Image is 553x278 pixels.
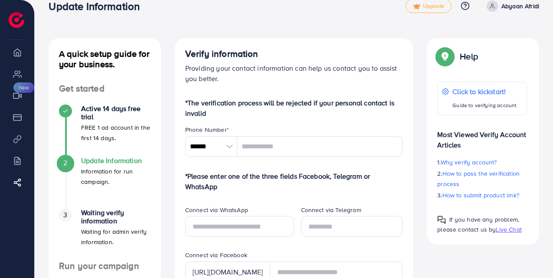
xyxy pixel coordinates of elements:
[437,169,520,188] span: How to pass the verification process
[460,51,478,62] p: Help
[483,0,539,12] a: Abyaan Afridi
[437,190,527,200] p: 3.
[441,158,497,167] span: Why verify account?
[301,206,361,214] label: Connect via Telegram
[49,157,161,209] li: Update Information
[437,157,527,167] p: 1.
[81,122,151,143] p: FREE 1 ad account in the first 14 days.
[185,63,403,84] p: Providing your contact information can help us contact you to assist you better.
[496,225,521,234] span: Live Chat
[63,210,67,220] span: 3
[185,98,403,118] p: *The verification process will be rejected if your personal contact is invalid
[49,209,161,261] li: Waiting verify information
[185,171,403,192] p: *Please enter one of the three fields Facebook, Telegram or WhatsApp
[63,158,67,168] span: 2
[516,239,546,271] iframe: Chat
[185,49,403,59] h4: Verify information
[185,251,247,259] label: Connect via Facebook
[452,100,517,111] p: Guide to verifying account
[49,49,161,69] h4: A quick setup guide for your business.
[437,122,527,150] p: Most Viewed Verify Account Articles
[49,83,161,94] h4: Get started
[81,226,151,247] p: Waiting for admin verify information.
[437,168,527,189] p: 2.
[185,206,248,214] label: Connect via WhatsApp
[49,105,161,157] li: Active 14 days free trial
[413,3,420,10] img: tick
[49,261,161,271] h4: Run your campaign
[81,209,151,225] h4: Waiting verify information
[437,215,519,234] span: If you have any problem, please contact us by
[81,157,151,165] h4: Update Information
[413,3,444,10] span: Upgrade
[81,166,151,187] p: Information for run campaign.
[501,1,539,11] p: Abyaan Afridi
[81,105,151,121] h4: Active 14 days free trial
[442,191,519,200] span: How to submit product link?
[437,49,453,64] img: Popup guide
[185,125,229,134] label: Phone Number
[437,216,446,224] img: Popup guide
[452,86,517,97] p: Click to kickstart!
[9,12,24,28] img: logo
